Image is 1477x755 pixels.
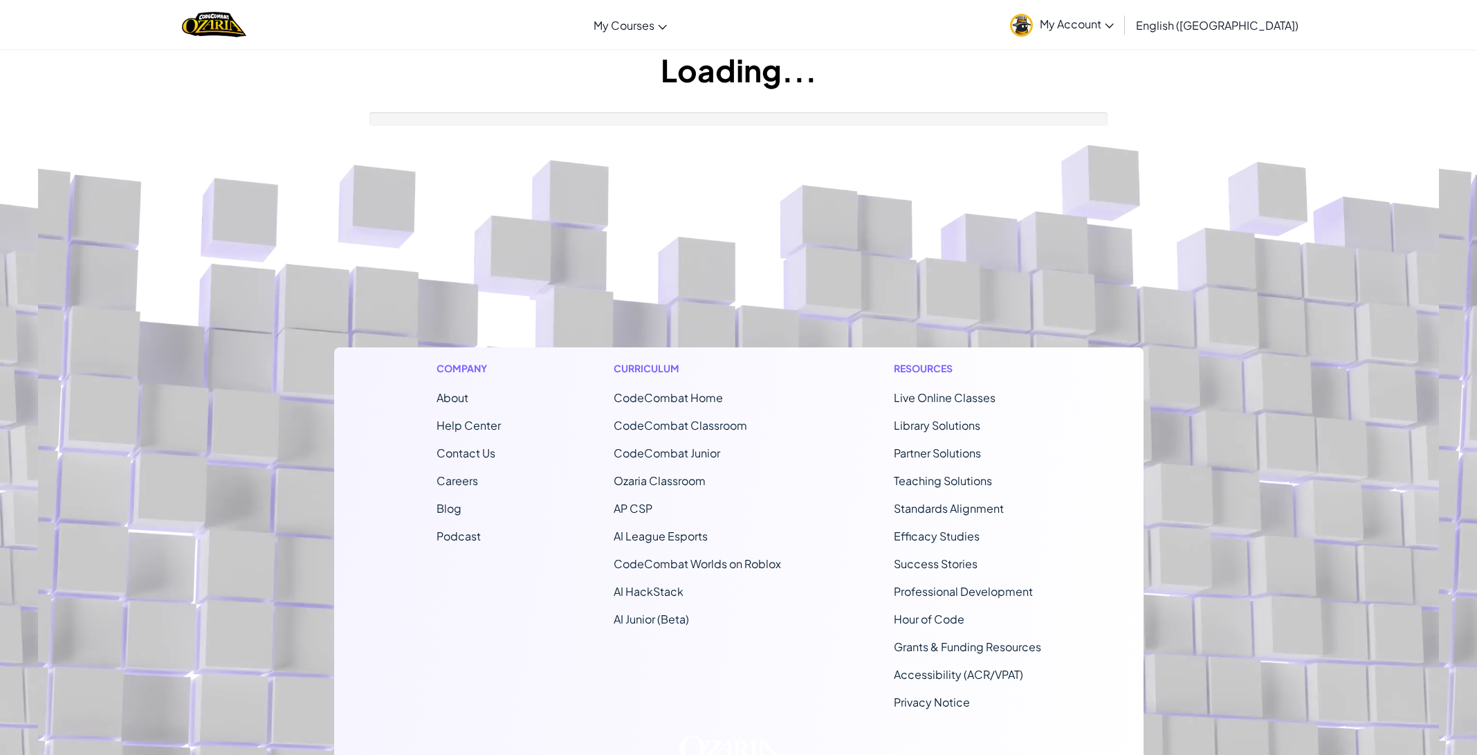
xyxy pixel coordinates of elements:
[894,418,980,433] a: Library Solutions
[614,529,708,543] a: AI League Esports
[437,501,461,516] a: Blog
[614,361,781,376] h1: Curriculum
[614,501,652,516] a: AP CSP
[437,473,478,488] a: Careers
[894,529,980,543] a: Efficacy Studies
[894,667,1023,682] a: Accessibility (ACR/VPAT)
[614,473,706,488] a: Ozaria Classroom
[437,446,495,460] span: Contact Us
[587,6,674,44] a: My Courses
[894,473,992,488] a: Teaching Solutions
[182,10,246,39] img: Home
[894,390,996,405] a: Live Online Classes
[1003,3,1121,46] a: My Account
[894,612,964,626] a: Hour of Code
[437,529,481,543] a: Podcast
[437,361,501,376] h1: Company
[1129,6,1305,44] a: English ([GEOGRAPHIC_DATA])
[894,639,1041,654] a: Grants & Funding Resources
[437,390,468,405] a: About
[894,584,1033,599] a: Professional Development
[437,418,501,433] a: Help Center
[614,556,781,571] a: CodeCombat Worlds on Roblox
[594,18,654,33] span: My Courses
[894,361,1041,376] h1: Resources
[894,556,978,571] a: Success Stories
[614,446,720,460] a: CodeCombat Junior
[614,584,684,599] a: AI HackStack
[894,501,1004,516] a: Standards Alignment
[894,446,981,460] a: Partner Solutions
[614,418,747,433] a: CodeCombat Classroom
[1010,14,1033,37] img: avatar
[182,10,246,39] a: Ozaria by CodeCombat logo
[614,612,689,626] a: AI Junior (Beta)
[1136,18,1299,33] span: English ([GEOGRAPHIC_DATA])
[894,695,970,709] a: Privacy Notice
[614,390,723,405] span: CodeCombat Home
[1040,17,1114,31] span: My Account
